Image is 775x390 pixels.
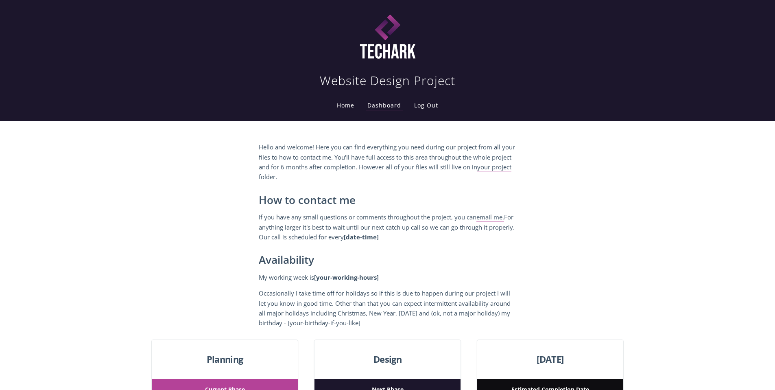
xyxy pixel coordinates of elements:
[314,352,460,367] span: Design
[259,254,517,266] h2: Availability
[477,352,623,367] span: [DATE]
[259,272,517,282] p: My working week is
[335,101,356,109] a: Home
[152,352,297,367] span: Planning
[314,273,379,281] strong: [your-working-hours]
[366,101,403,110] a: Dashboard
[259,142,517,182] p: Hello and welcome! Here you can find everything you need during our project from all your files t...
[413,101,440,109] a: Log Out
[344,233,379,241] strong: [date-time]
[259,288,517,328] p: Occasionally I take time off for holidays so if this is due to happen during our project I will l...
[320,72,455,89] h1: Website Design Project
[259,194,517,206] h2: How to contact me
[259,212,517,242] p: If you have any small questions or comments throughout the project, you can For anything larger i...
[476,213,504,221] a: email me.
